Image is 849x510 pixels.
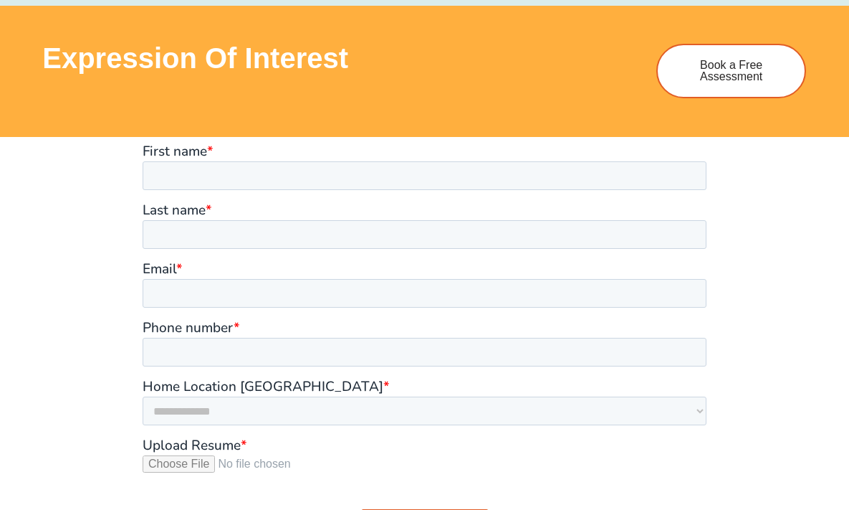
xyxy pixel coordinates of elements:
[656,44,806,98] a: Book a Free Assessment
[42,44,642,72] h3: Expression of Interest
[679,60,783,82] span: Book a Free Assessment
[603,348,849,510] iframe: Chat Widget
